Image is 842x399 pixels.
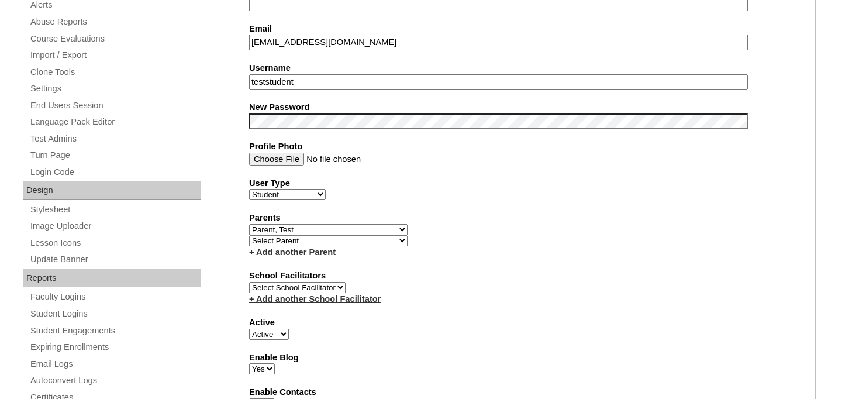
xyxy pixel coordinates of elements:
a: Email Logs [29,357,201,372]
label: New Password [249,101,803,113]
a: + Add another School Facilitator [249,294,381,304]
a: Abuse Reports [29,15,201,29]
a: Language Pack Editor [29,115,201,129]
a: Login Code [29,165,201,180]
label: Enable Contacts [249,386,803,398]
label: Active [249,317,803,329]
label: Parents [249,212,803,224]
a: Student Logins [29,307,201,321]
div: Design [23,181,201,200]
a: Turn Page [29,148,201,163]
label: School Facilitators [249,270,803,282]
div: Reports [23,269,201,288]
a: Faculty Logins [29,290,201,304]
label: User Type [249,177,803,190]
a: Update Banner [29,252,201,267]
label: Email [249,23,803,35]
a: Course Evaluations [29,32,201,46]
a: Test Admins [29,132,201,146]
a: Clone Tools [29,65,201,80]
a: + Add another Parent [249,247,336,257]
label: Enable Blog [249,352,803,364]
a: End Users Session [29,98,201,113]
a: Lesson Icons [29,236,201,250]
a: Settings [29,81,201,96]
a: Stylesheet [29,202,201,217]
a: Student Engagements [29,324,201,338]
a: Image Uploader [29,219,201,233]
a: Expiring Enrollments [29,340,201,355]
label: Profile Photo [249,140,803,153]
label: Username [249,62,803,74]
a: Autoconvert Logs [29,373,201,388]
a: Import / Export [29,48,201,63]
